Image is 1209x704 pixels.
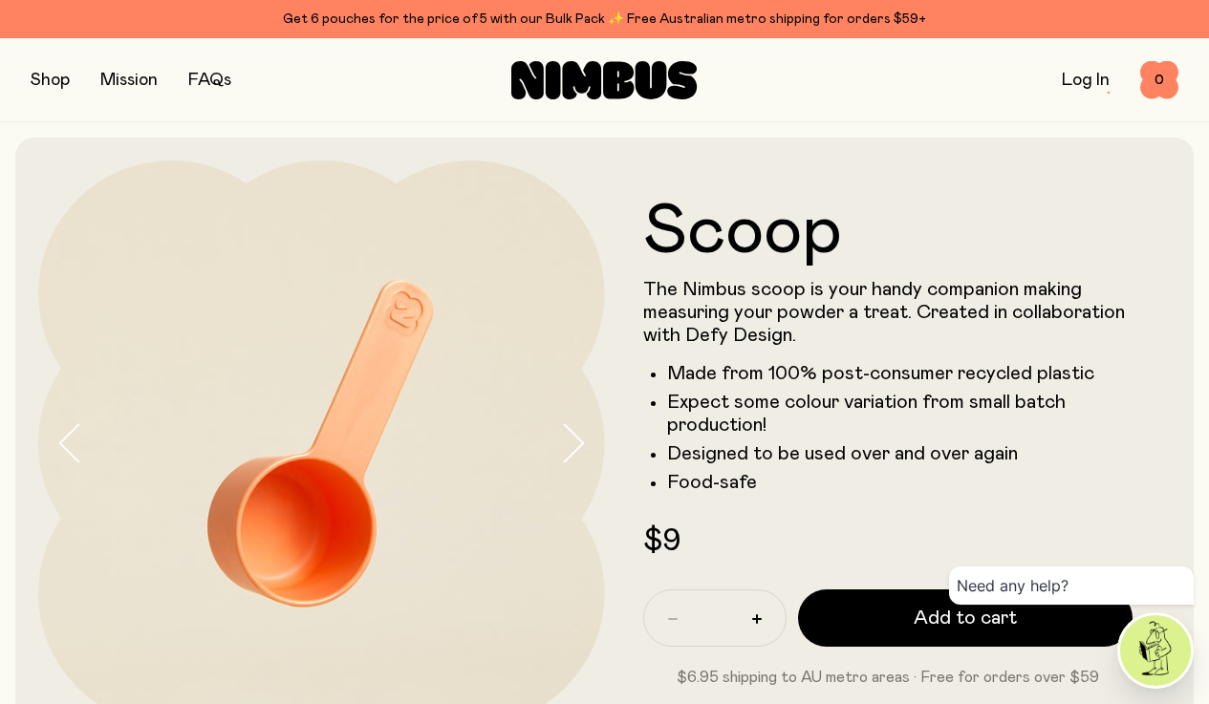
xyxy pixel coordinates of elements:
[188,72,231,89] a: FAQs
[667,362,1133,385] li: Made from 100% post-consumer recycled plastic
[643,278,1133,347] p: The Nimbus scoop is your handy companion making measuring your powder a treat. Created in collabo...
[100,72,158,89] a: Mission
[1062,72,1110,89] a: Log In
[667,391,1133,437] li: Expect some colour variation from small batch production!
[31,8,1178,31] div: Get 6 pouches for the price of 5 with our Bulk Pack ✨ Free Australian metro shipping for orders $59+
[643,198,1133,267] h1: Scoop
[667,442,1133,465] li: Designed to be used over and over again
[643,526,680,557] span: $9
[914,605,1017,631] span: Add to cart
[949,566,1194,605] div: Need any help?
[667,471,1133,494] li: Food-safe
[798,589,1133,647] button: Add to cart
[1120,615,1191,686] img: agent
[643,666,1133,689] p: $6.95 shipping to AU metro areas · Free for orders over $59
[1140,61,1178,99] button: 0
